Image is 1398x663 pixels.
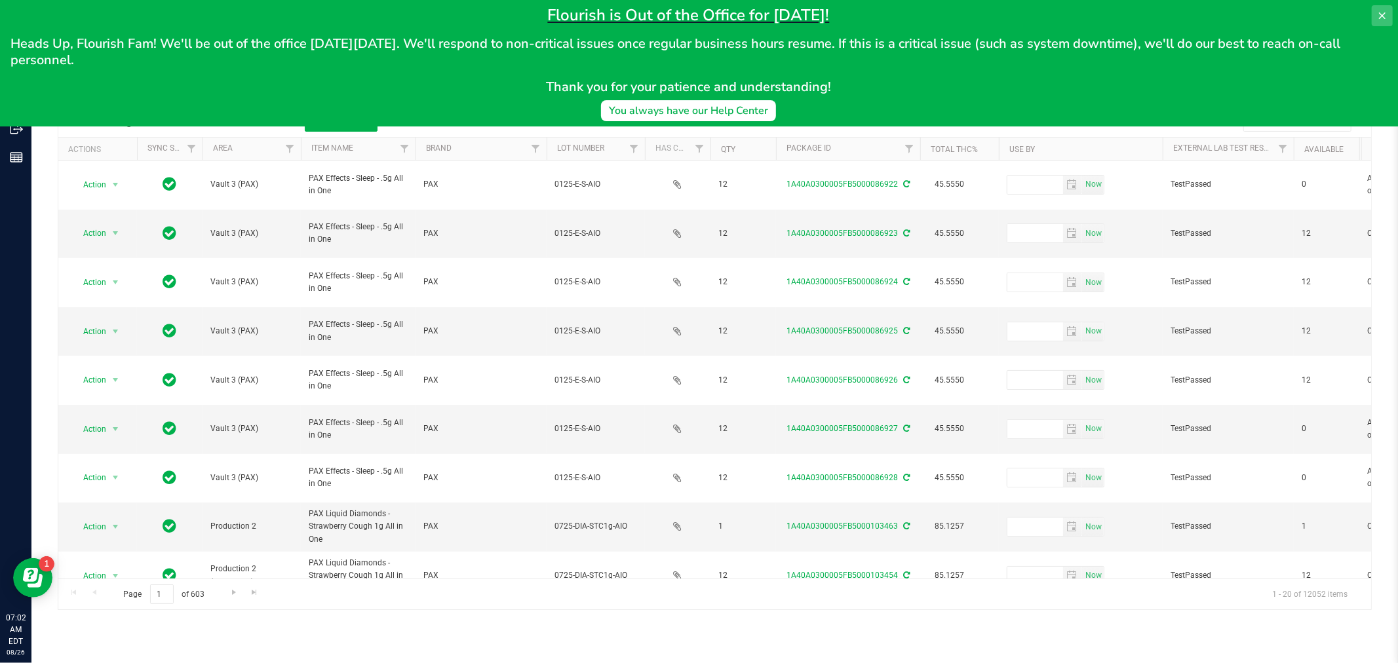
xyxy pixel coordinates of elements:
[6,647,26,657] p: 08/26
[1082,468,1104,487] span: select
[1272,138,1294,160] a: Filter
[928,322,971,341] span: 45.5550
[1171,520,1286,533] span: TestPassed
[163,468,177,487] span: In Sync
[71,468,107,487] span: Action
[554,472,637,484] span: 0125-E-S-AIO
[721,145,735,154] a: Qty
[309,557,408,595] span: PAX Liquid Diamonds - Strawberry Cough 1g All in One
[71,518,107,536] span: Action
[1082,567,1104,585] span: select
[1009,145,1035,154] a: Use By
[309,368,408,392] span: PAX Effects - Sleep - .5g All in One
[901,326,910,335] span: Sync from Compliance System
[210,563,293,588] span: Production 2 (Fulfillment)
[786,521,898,531] a: 1A40A0300005FB5000103463
[423,472,539,484] span: PAX
[786,229,898,238] a: 1A40A0300005FB5000086923
[423,423,539,435] span: PAX
[163,224,177,242] span: In Sync
[1082,518,1104,536] span: select
[1302,472,1351,484] span: 0
[1082,322,1104,341] span: Set Current date
[1171,423,1286,435] span: TestPassed
[1082,224,1104,243] span: Set Current date
[39,556,54,572] iframe: Resource center unread badge
[928,566,971,585] span: 85.1257
[107,176,124,194] span: select
[928,517,971,536] span: 85.1257
[163,322,177,340] span: In Sync
[1063,322,1082,341] span: select
[1171,178,1286,191] span: TestPassed
[147,143,198,153] a: Sync Status
[210,227,293,240] span: Vault 3 (PAX)
[112,584,216,605] span: Page of 603
[107,468,124,487] span: select
[718,178,768,191] span: 12
[1063,224,1082,242] span: select
[1302,520,1351,533] span: 1
[311,143,353,153] a: Item Name
[210,423,293,435] span: Vault 3 (PAX)
[718,520,768,533] span: 1
[71,224,107,242] span: Action
[309,318,408,343] span: PAX Effects - Sleep - .5g All in One
[163,419,177,438] span: In Sync
[901,375,910,385] span: Sync from Compliance System
[71,273,107,292] span: Action
[1302,569,1351,582] span: 12
[1171,569,1286,582] span: TestPassed
[210,325,293,337] span: Vault 3 (PAX)
[786,277,898,286] a: 1A40A0300005FB5000086924
[554,178,637,191] span: 0125-E-S-AIO
[718,325,768,337] span: 12
[645,138,710,161] th: Has COA
[6,612,26,647] p: 07:02 AM EDT
[423,520,539,533] span: PAX
[1082,322,1104,341] span: select
[423,276,539,288] span: PAX
[1082,176,1104,194] span: select
[1082,419,1104,438] span: Set Current date
[1171,325,1286,337] span: TestPassed
[901,521,910,531] span: Sync from Compliance System
[10,151,23,164] inline-svg: Reports
[423,374,539,387] span: PAX
[150,584,174,605] input: 1
[554,374,637,387] span: 0125-E-S-AIO
[1082,371,1104,389] span: select
[213,143,233,153] a: Area
[1063,567,1082,585] span: select
[71,420,107,438] span: Action
[423,178,539,191] span: PAX
[210,276,293,288] span: Vault 3 (PAX)
[1171,374,1286,387] span: TestPassed
[928,468,971,487] span: 45.5550
[928,273,971,292] span: 45.5550
[554,325,637,337] span: 0125-E-S-AIO
[901,424,910,433] span: Sync from Compliance System
[1063,420,1082,438] span: select
[1171,227,1286,240] span: TestPassed
[1302,423,1351,435] span: 0
[1063,176,1082,194] span: select
[309,172,408,197] span: PAX Effects - Sleep - .5g All in One
[71,176,107,194] span: Action
[107,322,124,341] span: select
[1082,420,1104,438] span: select
[786,571,898,580] a: 1A40A0300005FB5000103454
[309,270,408,295] span: PAX Effects - Sleep - .5g All in One
[901,473,910,482] span: Sync from Compliance System
[423,325,539,337] span: PAX
[71,322,107,341] span: Action
[1082,468,1104,487] span: Set Current date
[554,227,637,240] span: 0125-E-S-AIO
[309,508,408,546] span: PAX Liquid Diamonds - Strawberry Cough 1g All in One
[1063,371,1082,389] span: select
[786,424,898,433] a: 1A40A0300005FB5000086927
[1082,273,1104,292] span: select
[1302,178,1351,191] span: 0
[1302,374,1351,387] span: 12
